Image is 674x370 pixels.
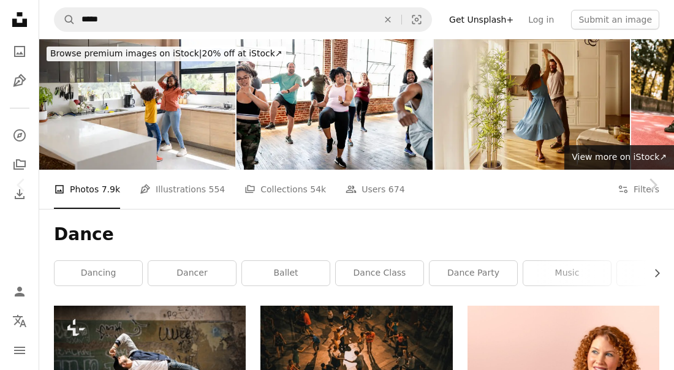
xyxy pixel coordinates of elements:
a: Get Unsplash+ [442,10,521,29]
a: Browse premium images on iStock|20% off at iStock↗ [39,39,293,69]
a: Next [631,126,674,244]
button: Submit an image [571,10,659,29]
button: scroll list to the right [646,261,659,285]
a: ballet [242,261,330,285]
a: Users 674 [346,170,404,209]
span: 554 [209,183,225,196]
a: Illustrations [7,69,32,93]
img: Diverse people in an active dance class [237,39,433,170]
a: Explore [7,123,32,148]
form: Find visuals sitewide [54,7,432,32]
a: dance class [336,261,423,285]
span: 54k [310,183,326,196]
h1: Dance [54,224,659,246]
span: 20% off at iStock ↗ [50,48,282,58]
a: Log in [521,10,561,29]
button: Filters [618,170,659,209]
span: Browse premium images on iStock | [50,48,202,58]
span: View more on iStock ↗ [572,152,667,162]
img: Happy mother and son dancing together at home in the kitchen [39,39,235,170]
button: Clear [374,8,401,31]
a: Log in / Sign up [7,279,32,304]
a: dancing [55,261,142,285]
img: Carefree couple having fun while dancing at home. [434,39,630,170]
a: Illustrations 554 [140,170,225,209]
button: Visual search [402,8,431,31]
a: Photos [7,39,32,64]
span: 674 [388,183,405,196]
a: music [523,261,611,285]
a: Collections 54k [244,170,326,209]
a: dancer [148,261,236,285]
button: Search Unsplash [55,8,75,31]
a: dance party [430,261,517,285]
button: Language [7,309,32,333]
a: View more on iStock↗ [564,145,674,170]
button: Menu [7,338,32,363]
